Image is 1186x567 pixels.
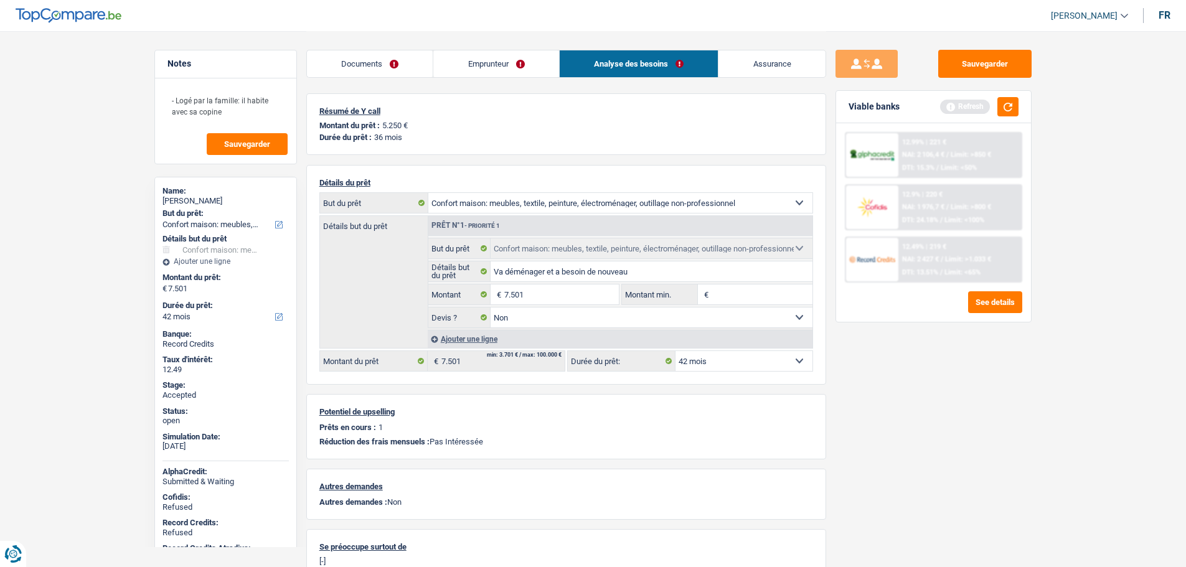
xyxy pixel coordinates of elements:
[940,100,990,113] div: Refresh
[944,216,984,224] span: Limit: <100%
[428,238,491,258] label: But du prêt
[162,339,289,349] div: Record Credits
[487,352,562,358] div: min: 3.701 € / max: 100.000 €
[464,222,500,229] span: - Priorité 1
[1051,11,1118,21] span: [PERSON_NAME]
[382,121,408,130] p: 5.250 €
[162,186,289,196] div: Name:
[319,482,813,491] p: Autres demandes
[428,330,812,348] div: Ajouter une ligne
[162,284,167,294] span: €
[162,196,289,206] div: [PERSON_NAME]
[162,518,289,528] div: Record Credits:
[1041,6,1128,26] a: [PERSON_NAME]
[568,351,675,371] label: Durée du prêt:
[849,148,895,162] img: AlphaCredit
[902,151,944,159] span: NAI: 2 106,4 €
[307,50,433,77] a: Documents
[162,477,289,487] div: Submitted & Waiting
[320,351,428,371] label: Montant du prêt
[319,423,376,432] p: Prêts en cours :
[319,133,372,142] p: Durée du prêt :
[936,164,939,172] span: /
[944,268,981,276] span: Limit: <65%
[162,492,289,502] div: Cofidis:
[162,380,289,390] div: Stage:
[433,50,559,77] a: Emprunteur
[945,255,991,263] span: Limit: >1.033 €
[379,423,383,432] p: 1
[162,257,289,266] div: Ajouter une ligne
[968,291,1022,313] button: See details
[428,307,491,327] label: Devis ?
[162,543,289,553] div: Record Credits Atradius:
[491,284,504,304] span: €
[560,50,718,77] a: Analyse des besoins
[698,284,712,304] span: €
[622,284,698,304] label: Montant min.
[938,50,1032,78] button: Sauvegarder
[162,365,289,375] div: 12.49
[902,268,938,276] span: DTI: 13.51%
[320,216,428,230] label: Détails but du prêt
[428,351,441,371] span: €
[902,138,946,146] div: 12.99% | 221 €
[319,542,813,551] p: Se préoccupe surtout de
[162,502,289,512] div: Refused
[162,528,289,538] div: Refused
[167,59,284,69] h5: Notes
[162,355,289,365] div: Taux d'intérêt:
[902,216,938,224] span: DTI: 24.18%
[320,193,428,213] label: But du prêt
[940,216,943,224] span: /
[849,101,900,112] div: Viable banks
[718,50,826,77] a: Assurance
[951,203,991,211] span: Limit: >800 €
[951,151,991,159] span: Limit: >850 €
[319,121,380,130] p: Montant du prêt :
[319,437,813,446] p: Pas Intéressée
[162,234,289,244] div: Détails but du prêt
[940,268,943,276] span: /
[162,406,289,416] div: Status:
[319,407,813,416] p: Potentiel de upselling
[946,203,949,211] span: /
[162,301,286,311] label: Durée du prêt:
[162,209,286,218] label: But du prêt:
[319,556,813,566] p: [-]
[428,261,491,281] label: Détails but du prêt
[207,133,288,155] button: Sauvegarder
[162,273,286,283] label: Montant du prêt:
[902,164,934,172] span: DTI: 15.3%
[1159,9,1170,21] div: fr
[162,441,289,451] div: [DATE]
[162,329,289,339] div: Banque:
[16,8,121,23] img: TopCompare Logo
[428,222,503,230] div: Prêt n°1
[849,248,895,271] img: Record Credits
[849,195,895,218] img: Cofidis
[946,151,949,159] span: /
[224,140,270,148] span: Sauvegarder
[902,190,943,199] div: 12.9% | 220 €
[162,432,289,442] div: Simulation Date:
[902,203,944,211] span: NAI: 1 976,7 €
[902,255,939,263] span: NAI: 2 427 €
[162,416,289,426] div: open
[374,133,402,142] p: 36 mois
[428,284,491,304] label: Montant
[162,390,289,400] div: Accepted
[319,497,387,507] span: Autres demandes :
[162,467,289,477] div: AlphaCredit:
[319,497,813,507] p: Non
[941,255,943,263] span: /
[902,243,946,251] div: 12.49% | 219 €
[319,178,813,187] p: Détails du prêt
[319,437,430,446] span: Réduction des frais mensuels :
[941,164,977,172] span: Limit: <50%
[319,106,813,116] p: Résumé de Y call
